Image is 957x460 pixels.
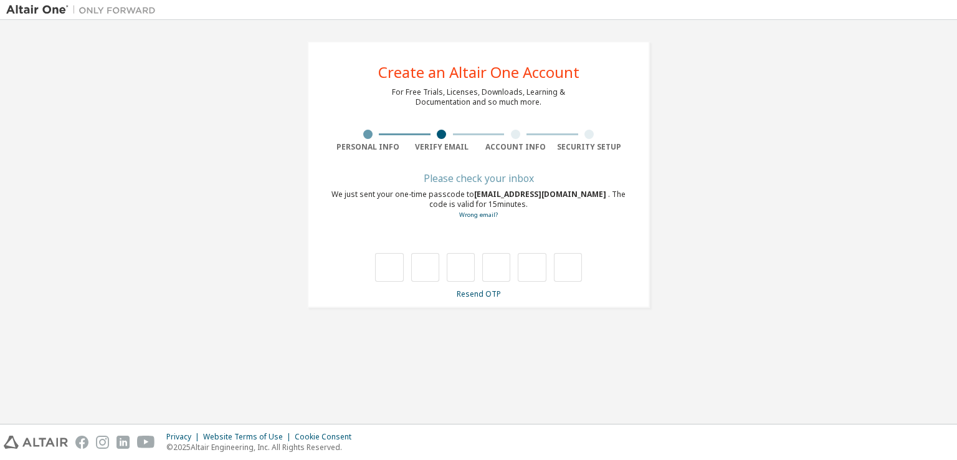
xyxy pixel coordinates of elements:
[331,175,626,182] div: Please check your inbox
[478,142,553,152] div: Account Info
[6,4,162,16] img: Altair One
[295,432,359,442] div: Cookie Consent
[459,211,498,219] a: Go back to the registration form
[96,436,109,449] img: instagram.svg
[331,142,405,152] div: Personal Info
[137,436,155,449] img: youtube.svg
[166,432,203,442] div: Privacy
[4,436,68,449] img: altair_logo.svg
[405,142,479,152] div: Verify Email
[553,142,627,152] div: Security Setup
[378,65,579,80] div: Create an Altair One Account
[457,289,501,299] a: Resend OTP
[474,189,608,199] span: [EMAIL_ADDRESS][DOMAIN_NAME]
[392,87,565,107] div: For Free Trials, Licenses, Downloads, Learning & Documentation and so much more.
[203,432,295,442] div: Website Terms of Use
[331,189,626,220] div: We just sent your one-time passcode to . The code is valid for 15 minutes.
[75,436,88,449] img: facebook.svg
[166,442,359,453] p: © 2025 Altair Engineering, Inc. All Rights Reserved.
[117,436,130,449] img: linkedin.svg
